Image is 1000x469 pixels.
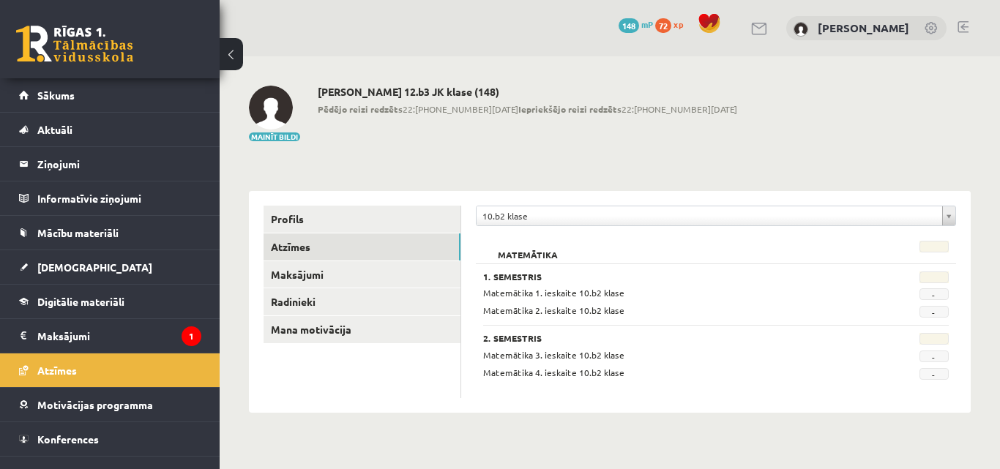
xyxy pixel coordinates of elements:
h3: 2. Semestris [483,333,867,343]
span: - [919,350,949,362]
button: Mainīt bildi [249,132,300,141]
a: Mācību materiāli [19,216,201,249]
img: Rita Stepanova [249,86,293,130]
span: Motivācijas programma [37,398,153,411]
a: Konferences [19,422,201,456]
a: Atzīmes [19,353,201,387]
span: Matemātika 3. ieskaite 10.b2 klase [483,349,624,361]
legend: Maksājumi [37,319,201,353]
span: - [919,306,949,318]
span: - [919,288,949,300]
span: Aktuāli [37,123,72,136]
span: 148 [619,18,639,33]
span: Digitālie materiāli [37,295,124,308]
span: Mācību materiāli [37,226,119,239]
a: Maksājumi1 [19,319,201,353]
a: 72 xp [655,18,690,30]
span: Matemātika 4. ieskaite 10.b2 klase [483,367,624,378]
a: Motivācijas programma [19,388,201,421]
span: xp [673,18,683,30]
a: Ziņojumi [19,147,201,181]
h3: 1. Semestris [483,271,867,282]
span: mP [641,18,653,30]
legend: Ziņojumi [37,147,201,181]
a: Radinieki [264,288,460,315]
span: Matemātika 2. ieskaite 10.b2 klase [483,304,624,316]
b: Pēdējo reizi redzēts [318,103,403,115]
a: Maksājumi [264,261,460,288]
span: Konferences [37,432,99,446]
span: 10.b2 klase [482,206,936,225]
a: Mana motivācija [264,316,460,343]
span: - [919,368,949,380]
a: Digitālie materiāli [19,285,201,318]
i: 1 [182,326,201,346]
b: Iepriekšējo reizi redzēts [518,103,622,115]
span: 72 [655,18,671,33]
legend: Informatīvie ziņojumi [37,181,201,215]
h2: Matemātika [483,241,572,255]
a: Rīgas 1. Tālmācības vidusskola [16,26,133,62]
span: Atzīmes [37,364,77,377]
span: Matemātika 1. ieskaite 10.b2 klase [483,287,624,299]
a: Sākums [19,78,201,112]
h2: [PERSON_NAME] 12.b3 JK klase (148) [318,86,737,98]
span: 22:[PHONE_NUMBER][DATE] 22:[PHONE_NUMBER][DATE] [318,102,737,116]
span: Sākums [37,89,75,102]
a: 148 mP [619,18,653,30]
a: Atzīmes [264,233,460,260]
a: [DEMOGRAPHIC_DATA] [19,250,201,284]
a: Profils [264,206,460,233]
a: [PERSON_NAME] [818,20,909,35]
span: [DEMOGRAPHIC_DATA] [37,260,152,274]
a: Informatīvie ziņojumi [19,181,201,215]
img: Rita Stepanova [794,22,808,37]
a: 10.b2 klase [477,206,955,225]
a: Aktuāli [19,113,201,146]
